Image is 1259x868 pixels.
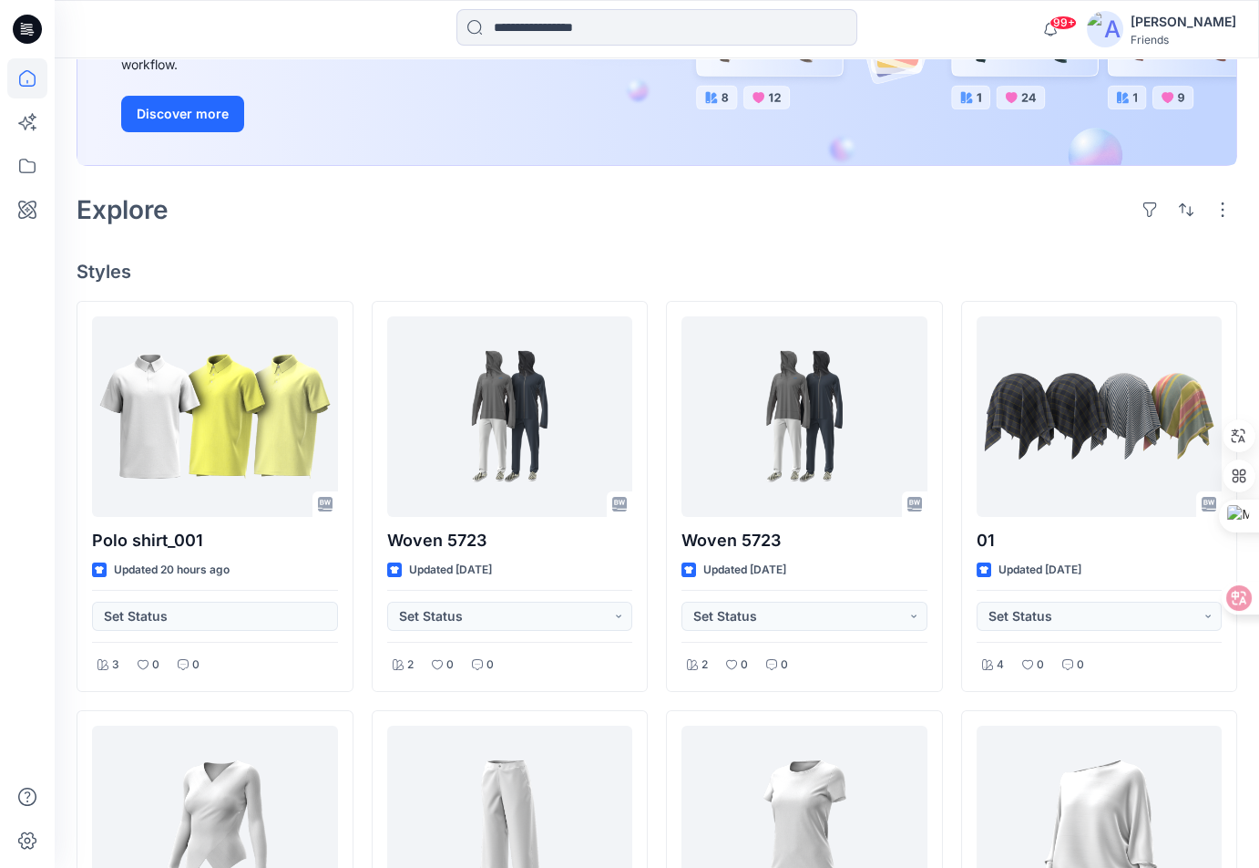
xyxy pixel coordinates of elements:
[409,561,492,580] p: Updated [DATE]
[681,528,927,553] p: Woven 5723
[112,656,119,675] p: 3
[77,195,169,224] h2: Explore
[998,561,1081,580] p: Updated [DATE]
[1049,15,1077,30] span: 99+
[977,528,1223,553] p: 01
[681,316,927,517] a: Woven 5723
[192,656,200,675] p: 0
[121,96,531,132] a: Discover more
[486,656,494,675] p: 0
[387,316,633,517] a: Woven 5723
[114,561,230,580] p: Updated 20 hours ago
[997,656,1004,675] p: 4
[387,528,633,553] p: Woven 5723
[152,656,159,675] p: 0
[1131,11,1236,33] div: [PERSON_NAME]
[77,261,1237,283] h4: Styles
[92,316,338,517] a: Polo shirt_001
[446,656,454,675] p: 0
[781,656,788,675] p: 0
[1037,656,1044,675] p: 0
[121,96,244,132] button: Discover more
[703,561,786,580] p: Updated [DATE]
[1087,11,1123,47] img: avatar
[977,316,1223,517] a: 01
[407,656,414,675] p: 2
[701,656,708,675] p: 2
[741,656,748,675] p: 0
[1131,33,1236,46] div: Friends
[1077,656,1084,675] p: 0
[92,528,338,553] p: Polo shirt_001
